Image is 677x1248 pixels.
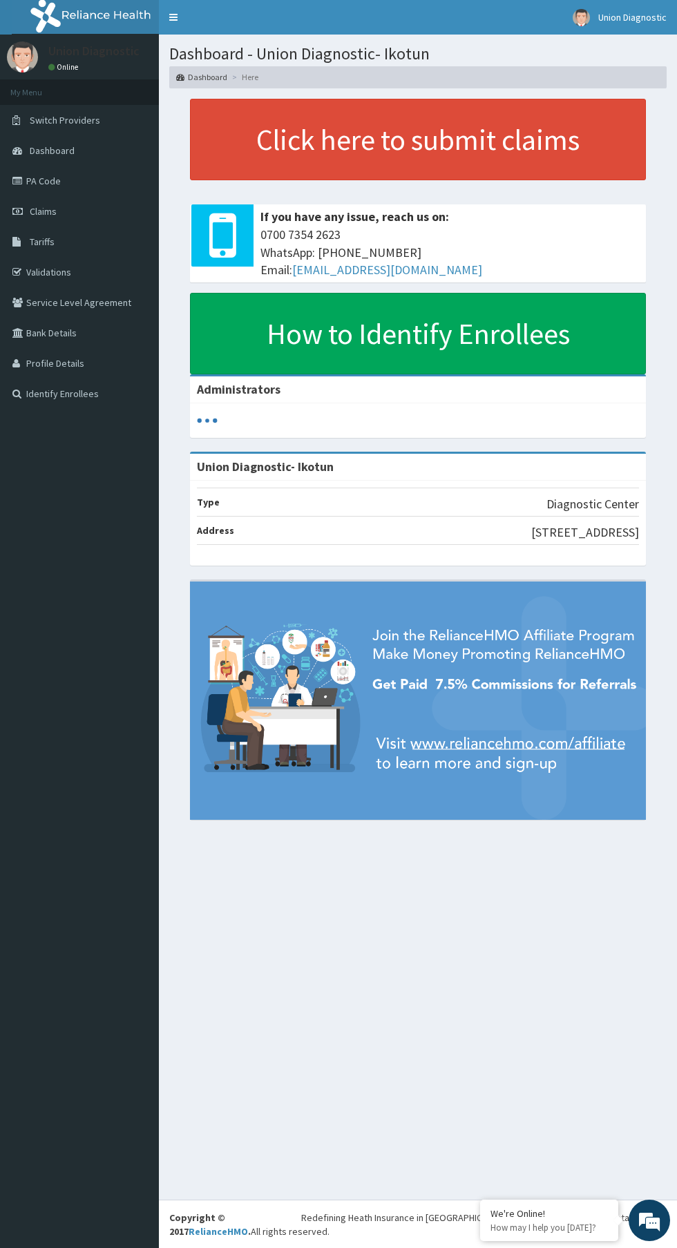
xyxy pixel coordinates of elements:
[229,71,258,83] li: Here
[260,226,639,279] span: 0700 7354 2623 WhatsApp: [PHONE_NUMBER] Email:
[197,496,220,508] b: Type
[176,71,227,83] a: Dashboard
[260,209,449,224] b: If you have any issue, reach us on:
[30,144,75,157] span: Dashboard
[48,62,82,72] a: Online
[197,381,280,397] b: Administrators
[197,524,234,537] b: Address
[30,114,100,126] span: Switch Providers
[598,11,667,23] span: Union Diagnostic
[190,293,646,374] a: How to Identify Enrollees
[197,459,334,474] strong: Union Diagnostic- Ikotun
[573,9,590,26] img: User Image
[169,45,667,63] h1: Dashboard - Union Diagnostic- Ikotun
[7,41,38,73] img: User Image
[531,524,639,541] p: [STREET_ADDRESS]
[190,582,646,820] img: provider-team-banner.png
[546,495,639,513] p: Diagnostic Center
[490,1207,608,1220] div: We're Online!
[30,236,55,248] span: Tariffs
[197,410,218,431] svg: audio-loading
[48,45,140,57] p: Union Diagnostic
[490,1222,608,1233] p: How may I help you today?
[190,99,646,180] a: Click here to submit claims
[189,1225,248,1238] a: RelianceHMO
[292,262,482,278] a: [EMAIL_ADDRESS][DOMAIN_NAME]
[169,1211,251,1238] strong: Copyright © 2017 .
[30,205,57,218] span: Claims
[301,1211,667,1225] div: Redefining Heath Insurance in [GEOGRAPHIC_DATA] using Telemedicine and Data Science!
